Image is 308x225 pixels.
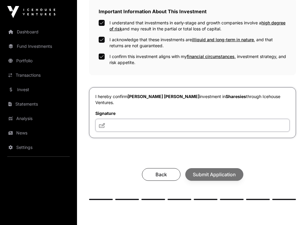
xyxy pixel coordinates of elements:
span: Back [149,171,173,178]
span: Sharesies [226,94,246,99]
label: I understand that investments in early-stage and growth companies involve a and may result in the... [109,20,286,32]
label: Signature [95,110,290,116]
label: I acknowledge that these investments are , and that returns are not guaranteed. [109,37,286,49]
a: Fund Investments [5,40,72,53]
h2: Important Information About This Investment [99,8,286,15]
span: [PERSON_NAME] [PERSON_NAME] [128,94,199,99]
a: Analysis [5,112,72,125]
label: I confirm this investment aligns with my , investment strategy, and risk appetite. [109,54,286,66]
a: Portfolio [5,54,72,67]
a: Statements [5,97,72,111]
a: Transactions [5,69,72,82]
iframe: Chat Widget [278,196,308,225]
a: Dashboard [5,25,72,39]
p: I hereby confirm investment in through Icehouse Ventures. [95,94,290,106]
a: Settings [5,141,72,154]
span: illiquid and long-term in nature [192,37,254,42]
img: Icehouse Ventures Logo [7,6,55,18]
a: Invest [5,83,72,96]
a: News [5,126,72,140]
button: Back [142,168,180,181]
span: financial circumstances [187,54,235,59]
